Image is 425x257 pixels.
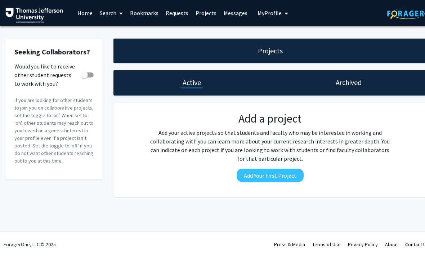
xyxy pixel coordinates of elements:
div: ForagerOne, LLC © 2025 [4,232,56,257]
button: Add Your First Project [237,169,304,182]
h1: Active [183,77,201,88]
h2: Add a project [148,112,392,125]
a: About [385,241,398,248]
span: My Profile [258,9,282,17]
a: Search [96,0,126,26]
a: Bookmarks [126,0,162,26]
h1: Projects [258,46,283,56]
span: Would you like to receive other student requests to work with you? [14,62,78,88]
a: Home [74,0,96,26]
p: If you are looking for other students to join you on collaborative projects, set the toggle to ‘o... [14,97,94,165]
a: Privacy Policy [348,241,378,248]
a: Requests [162,0,192,26]
iframe: Chat [5,225,31,252]
a: Projects [192,0,220,26]
h2: Seeking Collaborators? [14,48,94,56]
h1: Archived [336,77,362,88]
a: Terms of Use [312,241,341,248]
p: Add your active projects so that students and faculty who may be interested in working and collab... [148,128,392,163]
a: Messages [220,0,251,26]
img: Thomas Jefferson University Logo [5,8,63,23]
a: Press & Media [274,241,305,248]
